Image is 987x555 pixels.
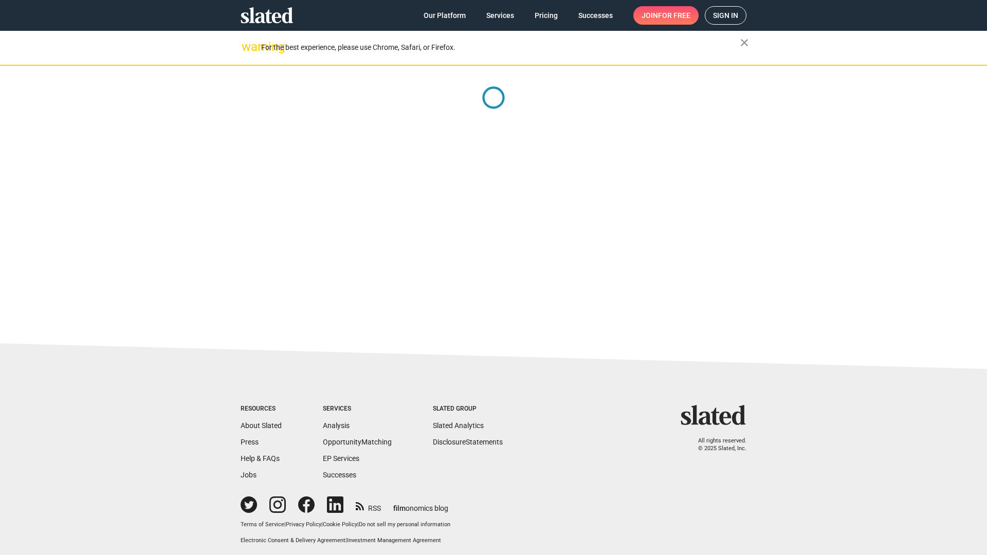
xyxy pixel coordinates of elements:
[415,6,474,25] a: Our Platform
[486,6,514,25] span: Services
[241,537,345,544] a: Electronic Consent & Delivery Agreement
[713,7,738,24] span: Sign in
[323,438,392,446] a: OpportunityMatching
[241,471,257,479] a: Jobs
[323,454,359,462] a: EP Services
[633,6,699,25] a: Joinfor free
[356,497,381,513] a: RSS
[241,438,259,446] a: Press
[393,504,406,512] span: film
[578,6,613,25] span: Successes
[433,421,484,430] a: Slated Analytics
[241,454,280,462] a: Help & FAQs
[347,537,441,544] a: Investment Management Agreement
[359,521,450,529] button: Do not sell my personal information
[321,521,323,528] span: |
[642,6,690,25] span: Join
[570,6,621,25] a: Successes
[345,537,347,544] span: |
[241,521,284,528] a: Terms of Service
[393,495,448,513] a: filmonomics blog
[433,405,503,413] div: Slated Group
[705,6,746,25] a: Sign in
[323,421,350,430] a: Analysis
[535,6,558,25] span: Pricing
[286,521,321,528] a: Privacy Policy
[323,521,357,528] a: Cookie Policy
[738,36,751,49] mat-icon: close
[284,521,286,528] span: |
[433,438,503,446] a: DisclosureStatements
[242,41,254,53] mat-icon: warning
[687,437,746,452] p: All rights reserved. © 2025 Slated, Inc.
[478,6,522,25] a: Services
[323,471,356,479] a: Successes
[241,405,282,413] div: Resources
[323,405,392,413] div: Services
[261,41,740,54] div: For the best experience, please use Chrome, Safari, or Firefox.
[526,6,566,25] a: Pricing
[424,6,466,25] span: Our Platform
[357,521,359,528] span: |
[241,421,282,430] a: About Slated
[658,6,690,25] span: for free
